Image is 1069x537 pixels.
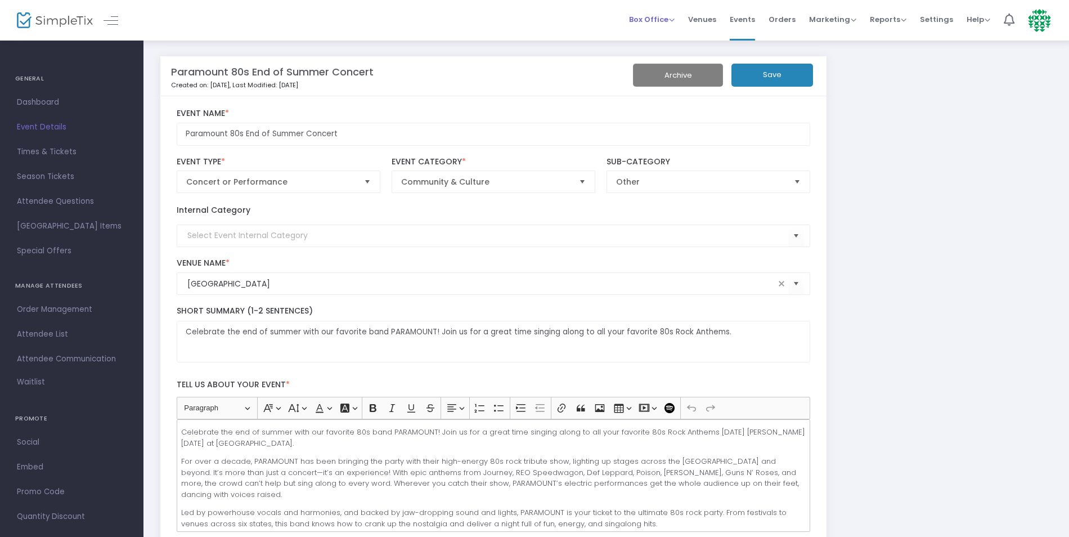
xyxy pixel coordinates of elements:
span: Dashboard [17,95,127,110]
span: Attendee Communication [17,352,127,366]
button: Select [360,171,375,193]
span: , Last Modified: [DATE] [230,80,298,89]
span: Reports [870,14,906,25]
span: [GEOGRAPHIC_DATA] Items [17,219,127,234]
span: Events [730,5,755,34]
span: Orders [769,5,796,34]
input: Select Venue [187,278,775,290]
span: Season Tickets [17,169,127,184]
span: Waitlist [17,377,45,388]
p: For over a decade, PARAMOUNT has been bringing the party with their high-energy 80s rock tribute ... [181,456,805,500]
button: Select [789,171,805,193]
h4: PROMOTE [15,408,128,430]
span: Promo Code [17,485,127,499]
span: Venues [688,5,716,34]
label: Venue Name [177,258,811,268]
span: Box Office [629,14,675,25]
div: Editor toolbar [177,397,811,419]
button: Select [788,272,804,296]
p: Celebrate the end of summer with our favorite 80s band PARAMOUNT! Join us for a great time singin... [181,427,805,449]
span: Order Management [17,302,127,317]
input: Select Event Internal Category [187,230,789,241]
span: Quantity Discount [17,509,127,524]
span: Social [17,435,127,450]
span: Other [616,176,785,187]
span: Attendee List [17,327,127,342]
span: Marketing [809,14,856,25]
label: Sub-Category [607,157,811,167]
p: Created on: [DATE] [171,80,601,90]
span: Paragraph [184,401,242,415]
span: Short Summary (1-2 Sentences) [177,305,313,316]
button: Select [788,224,804,247]
span: Help [967,14,990,25]
label: Event Category [392,157,596,167]
button: Select [574,171,590,193]
label: Tell us about your event [171,374,816,397]
span: Embed [17,460,127,475]
h4: GENERAL [15,68,128,90]
button: Paragraph [179,400,255,417]
label: Internal Category [177,204,250,216]
span: clear [775,277,788,290]
span: Event Details [17,120,127,135]
label: Event Type [177,157,381,167]
span: Concert or Performance [186,176,356,187]
button: Save [731,64,813,87]
div: Rich Text Editor, main [177,419,811,532]
h4: MANAGE ATTENDEES [15,275,128,297]
button: Archive [633,64,723,87]
span: Special Offers [17,244,127,258]
m-panel-title: Paramount 80s End of Summer Concert [171,64,374,79]
span: Times & Tickets [17,145,127,159]
span: Settings [920,5,953,34]
span: Attendee Questions [17,194,127,209]
label: Event Name [177,109,811,119]
p: Led by powerhouse vocals and harmonies, and backed by jaw-dropping sound and lights, PARAMOUNT is... [181,507,805,529]
input: Enter Event Name [177,123,811,146]
span: Community & Culture [401,176,571,187]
